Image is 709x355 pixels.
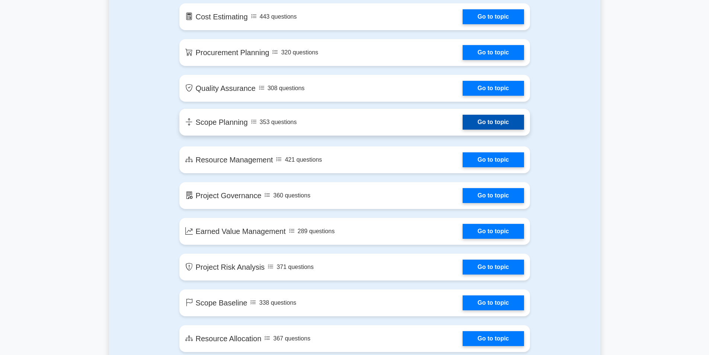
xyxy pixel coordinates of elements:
[463,45,524,60] a: Go to topic
[463,224,524,239] a: Go to topic
[463,188,524,203] a: Go to topic
[463,152,524,167] a: Go to topic
[463,115,524,130] a: Go to topic
[463,295,524,310] a: Go to topic
[463,260,524,275] a: Go to topic
[463,331,524,346] a: Go to topic
[463,9,524,24] a: Go to topic
[463,81,524,96] a: Go to topic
